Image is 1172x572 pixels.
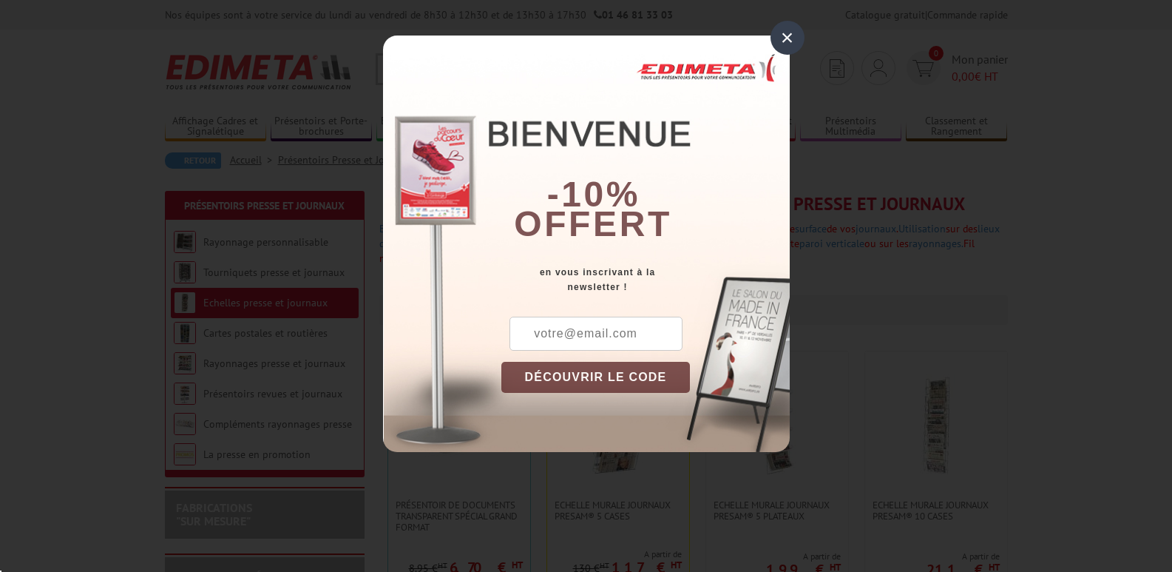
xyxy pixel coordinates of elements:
[509,317,682,351] input: votre@email.com
[501,362,691,393] button: DÉCOUVRIR LE CODE
[770,21,805,55] div: ×
[547,175,640,214] b: -10%
[514,204,672,243] font: offert
[501,265,790,295] div: en vous inscrivant à la newsletter !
